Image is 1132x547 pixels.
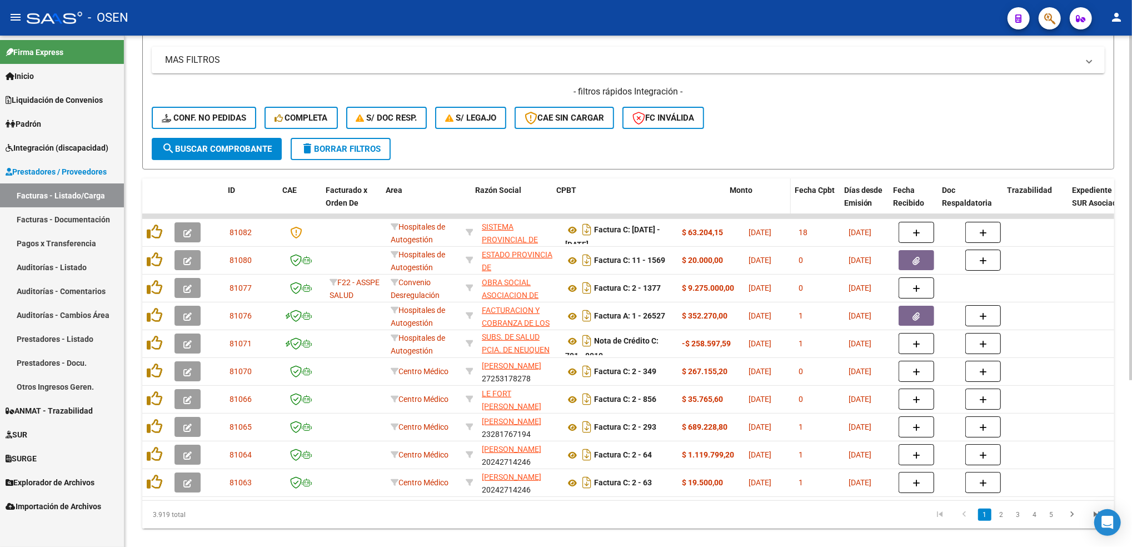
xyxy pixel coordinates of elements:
[682,422,727,431] strong: $ 689.228,80
[278,178,321,227] datatable-header-cell: CAE
[301,144,381,154] span: Borrar Filtros
[849,311,871,320] span: [DATE]
[1026,505,1043,524] li: page 4
[849,395,871,404] span: [DATE]
[682,367,727,376] strong: $ 267.155,20
[725,178,790,227] datatable-header-cell: Monto
[1003,178,1068,227] datatable-header-cell: Trazabilidad
[682,478,723,487] strong: $ 19.500,00
[749,450,771,459] span: [DATE]
[682,339,731,348] strong: -$ 258.597,59
[265,107,338,129] button: Completa
[230,256,252,265] span: 81080
[228,186,235,195] span: ID
[162,144,272,154] span: Buscar Comprobante
[580,279,594,297] i: Descargar documento
[391,395,448,404] span: Centro Médico
[391,367,448,376] span: Centro Médico
[482,248,556,272] div: 30673377544
[482,304,556,327] div: 30715497456
[230,395,252,404] span: 81066
[1061,509,1083,521] a: go to next page
[230,284,252,292] span: 81077
[9,11,22,24] mat-icon: menu
[6,46,63,58] span: Firma Express
[1068,178,1128,227] datatable-header-cell: Expediente SUR Asociado
[849,228,871,237] span: [DATE]
[482,278,551,426] span: OBRA SOCIAL ASOCIACION DE SERVICIOS PARA EMPRESARIOS Y PERSONALDE DIRECCION DE EMPRESAS DEL COMER...
[381,178,455,227] datatable-header-cell: Area
[749,256,771,265] span: [DATE]
[391,278,440,300] span: Convenio Desregulación
[580,390,594,408] i: Descargar documento
[482,471,556,494] div: 20242714246
[889,178,937,227] datatable-header-cell: Fecha Recibido
[749,478,771,487] span: [DATE]
[391,250,445,272] span: Hospitales de Autogestión
[682,395,723,404] strong: $ 35.765,60
[565,226,660,250] strong: Factura C: [DATE] - [DATE]
[282,186,297,195] span: CAE
[682,450,734,459] strong: $ 1.119.799,20
[840,178,889,227] datatable-header-cell: Días desde Emisión
[580,446,594,464] i: Descargar documento
[580,307,594,325] i: Descargar documento
[162,142,175,155] mat-icon: search
[799,422,803,431] span: 1
[301,142,314,155] mat-icon: delete
[230,422,252,431] span: 81065
[594,312,665,321] strong: Factura A: 1 - 26527
[435,107,506,129] button: S/ legajo
[482,361,541,370] span: [PERSON_NAME]
[1086,509,1107,521] a: go to last page
[682,256,723,265] strong: $ 20.000,00
[799,256,803,265] span: 0
[326,186,368,207] span: Facturado x Orden De
[844,186,883,207] span: Días desde Emisión
[849,367,871,376] span: [DATE]
[749,311,771,320] span: [DATE]
[1011,509,1025,521] a: 3
[556,186,576,195] span: CPBT
[6,476,94,489] span: Explorador de Archivos
[6,94,103,106] span: Liquidación de Convenios
[749,339,771,348] span: [DATE]
[1110,11,1123,24] mat-icon: person
[391,222,445,244] span: Hospitales de Autogestión
[978,509,991,521] a: 1
[6,429,27,441] span: SUR
[515,107,614,129] button: CAE SIN CARGAR
[849,422,871,431] span: [DATE]
[391,422,448,431] span: Centro Médico
[6,70,34,82] span: Inicio
[152,86,1105,98] h4: - filtros rápidos Integración -
[849,256,871,265] span: [DATE]
[995,509,1008,521] a: 2
[482,320,555,354] span: DCCION. ADM. DE LA SUBS. DE SALUD PCIA. DE NEUQUEN
[482,360,556,383] div: 27253178278
[6,166,107,178] span: Prestadores / Proveedores
[929,509,950,521] a: go to first page
[849,450,871,459] span: [DATE]
[799,367,803,376] span: 0
[6,500,101,513] span: Importación de Archivos
[1007,186,1052,195] span: Trazabilidad
[749,284,771,292] span: [DATE]
[230,339,252,348] span: 81071
[1043,505,1060,524] li: page 5
[799,284,803,292] span: 0
[356,113,417,123] span: S/ Doc Resp.
[682,228,723,237] strong: $ 63.204,15
[165,54,1078,66] mat-panel-title: MAS FILTROS
[1072,186,1121,207] span: Expediente SUR Asociado
[594,451,652,460] strong: Factura C: 2 - 64
[1010,505,1026,524] li: page 3
[1028,509,1041,521] a: 4
[799,478,803,487] span: 1
[482,417,541,426] span: [PERSON_NAME]
[580,332,594,350] i: Descargar documento
[849,284,871,292] span: [DATE]
[482,276,556,300] div: 30707211306
[682,284,734,292] strong: $ 9.275.000,00
[799,339,803,348] span: 1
